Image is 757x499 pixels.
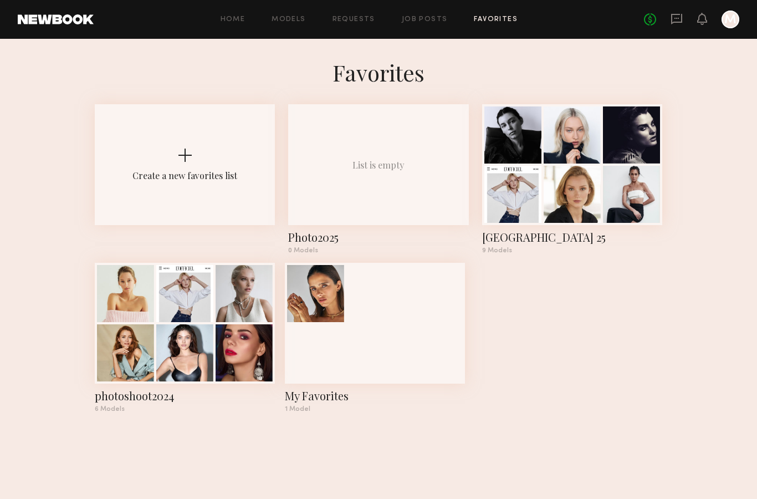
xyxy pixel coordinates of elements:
a: Requests [333,16,375,23]
div: photoshoot2024 [95,388,275,404]
a: M [722,11,739,28]
a: Home [221,16,245,23]
div: 9 Models [482,247,662,254]
div: List is empty [352,159,405,171]
div: My Favorites [285,388,465,404]
a: Job Posts [402,16,448,23]
div: long island 25 [482,230,662,245]
div: 1 Model [285,406,465,413]
div: Photo2025 [288,230,468,245]
a: List is emptyPhoto20250 Models [288,104,468,254]
a: [GEOGRAPHIC_DATA] 259 Models [482,104,662,254]
a: photoshoot20246 Models [95,263,275,413]
a: My Favorites1 Model [285,263,465,413]
a: Models [272,16,305,23]
div: Create a new favorites list [132,170,237,181]
div: 6 Models [95,406,275,413]
a: Favorites [474,16,518,23]
div: 0 Models [288,247,468,254]
button: Create a new favorites list [95,104,275,263]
